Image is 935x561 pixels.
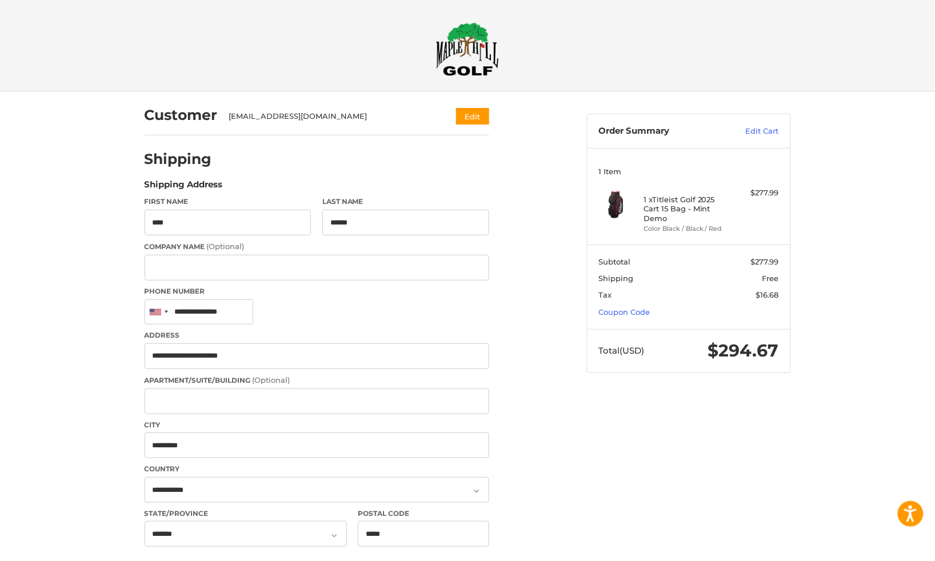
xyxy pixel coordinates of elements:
[734,187,779,199] div: $277.99
[751,257,779,266] span: $277.99
[207,242,245,251] small: (Optional)
[145,178,223,197] legend: Shipping Address
[145,375,489,386] label: Apartment/Suite/Building
[436,22,499,76] img: Maple Hill Golf
[145,286,489,296] label: Phone Number
[762,274,779,283] span: Free
[721,126,779,137] a: Edit Cart
[145,197,311,207] label: First Name
[145,106,218,124] h2: Customer
[145,241,489,253] label: Company Name
[598,274,633,283] span: Shipping
[229,111,434,122] div: [EMAIL_ADDRESS][DOMAIN_NAME]
[598,307,650,316] a: Coupon Code
[145,508,347,519] label: State/Province
[145,420,489,430] label: City
[598,126,721,137] h3: Order Summary
[598,257,630,266] span: Subtotal
[322,197,489,207] label: Last Name
[598,167,779,176] h3: 1 Item
[145,300,171,324] div: United States: +1
[456,108,489,125] button: Edit
[644,224,731,234] li: Color Black / Black / Red
[145,464,489,474] label: Country
[145,150,212,168] h2: Shipping
[756,290,779,299] span: $16.68
[644,195,731,223] h4: 1 x Titleist Golf 2025 Cart 15 Bag - Mint Demo
[253,375,290,384] small: (Optional)
[708,340,779,361] span: $294.67
[358,508,489,519] label: Postal Code
[598,290,612,299] span: Tax
[598,345,644,356] span: Total (USD)
[145,330,489,340] label: Address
